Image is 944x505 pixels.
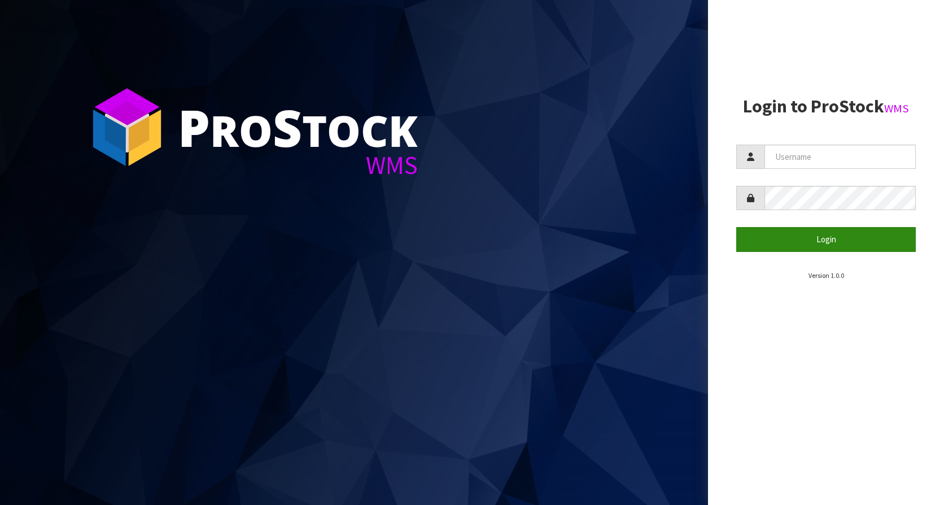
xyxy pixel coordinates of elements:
[808,271,844,280] small: Version 1.0.0
[178,93,210,162] span: P
[736,227,916,251] button: Login
[764,145,916,169] input: Username
[884,101,909,116] small: WMS
[736,97,916,116] h2: Login to ProStock
[273,93,302,162] span: S
[178,102,418,153] div: ro tock
[178,153,418,178] div: WMS
[85,85,169,169] img: ProStock Cube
